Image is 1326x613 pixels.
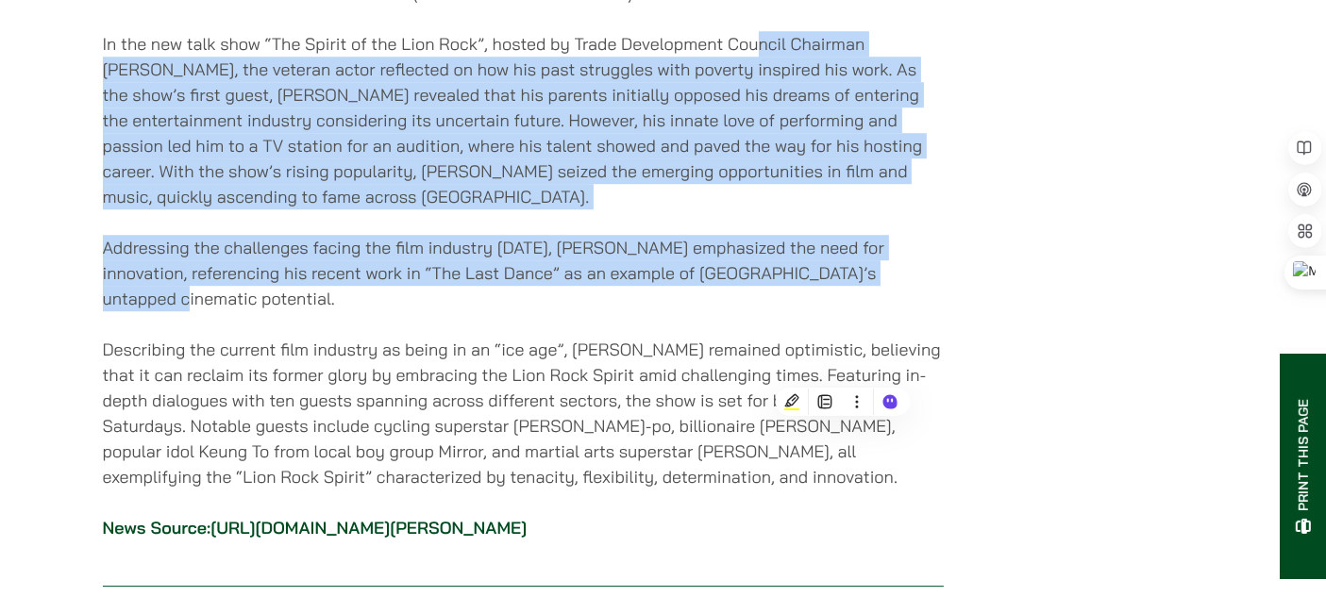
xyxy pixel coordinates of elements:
a: [URL][DOMAIN_NAME][PERSON_NAME] [210,517,527,538]
p: In the new talk show “The Spirit of the Lion Rock”, hosted by Trade Development Council Chairman ... [103,31,944,209]
p: Addressing the challenges facing the film industry [DATE], [PERSON_NAME] emphasized the need for ... [103,235,944,311]
a: News Source: [103,517,211,538]
p: Describing the current film industry as being in an “ice age”, [PERSON_NAME] remained optimistic,... [103,337,944,489]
